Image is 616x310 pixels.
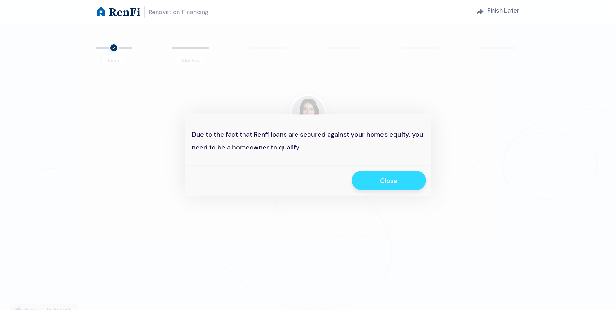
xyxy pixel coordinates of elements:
p: Due to the fact that Renfi loans are secured against your home's equity, you need to be a homeown... [192,121,425,154]
a: RenFi [97,6,140,17]
h3: Renovation Financing [149,7,209,17]
button: Close [352,171,426,190]
h2: Finish Later [487,5,519,17]
span: Close [380,176,397,185]
h1: RenFi [109,6,140,17]
i: 1 [109,43,119,53]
